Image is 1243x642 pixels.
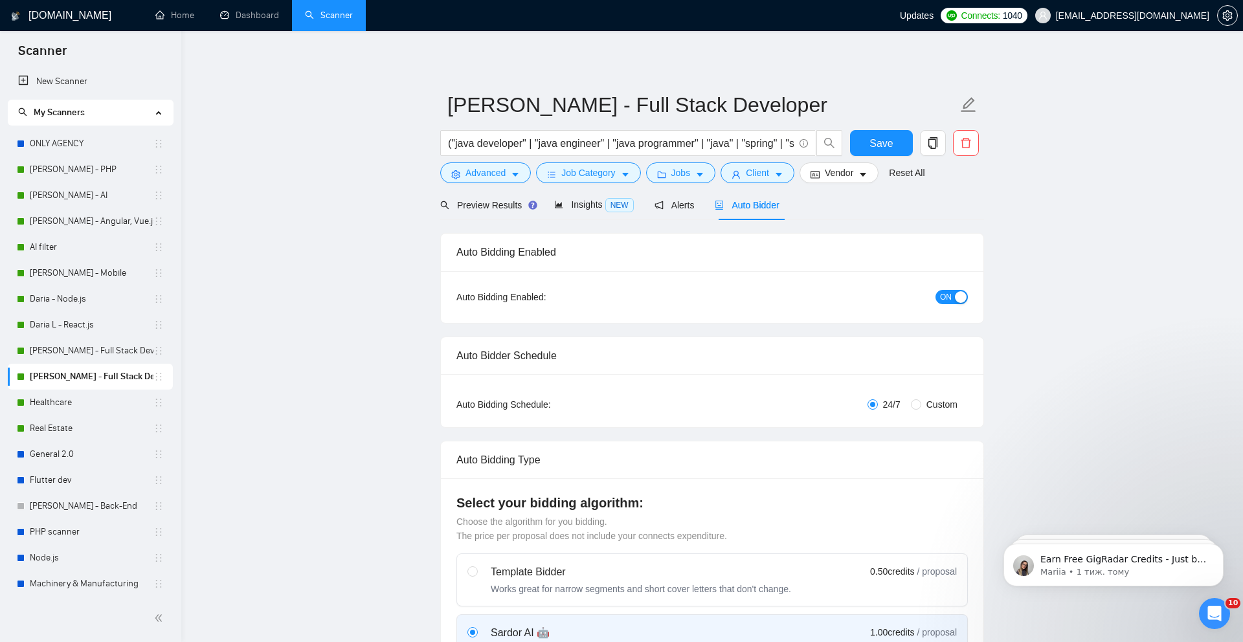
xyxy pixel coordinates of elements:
a: General 2.0 [30,441,153,467]
span: / proposal [917,626,957,639]
li: ONLY AGENCY [8,131,173,157]
span: Client [746,166,769,180]
a: Daria L - React.js [30,312,153,338]
span: setting [451,170,460,179]
span: holder [153,190,164,201]
li: AI filter [8,234,173,260]
span: info-circle [800,139,808,148]
span: holder [153,527,164,537]
span: holder [153,346,164,356]
li: Alexander G. - Full Stack Developer [8,364,173,390]
span: robot [715,201,724,210]
span: notification [655,201,664,210]
a: [PERSON_NAME] - PHP [30,157,153,183]
li: Node.js [8,545,173,571]
li: Andrew T. - Full Stack Developer [8,338,173,364]
span: search [440,201,449,210]
a: Reset All [889,166,924,180]
li: Daria L - React.js [8,312,173,338]
span: Preview Results [440,200,533,210]
span: area-chart [554,200,563,209]
span: / proposal [917,565,957,578]
span: folder [657,170,666,179]
li: Healthcare [8,390,173,415]
span: Insights [554,199,633,210]
div: Auto Bidding Enabled: [456,290,627,304]
button: copy [920,130,946,156]
a: [PERSON_NAME] - AI [30,183,153,208]
a: [PERSON_NAME] - Full Stack Developer [30,338,153,364]
span: holder [153,371,164,382]
span: user [732,170,741,179]
span: 0.50 credits [870,564,914,579]
div: Works great for narrow segments and short cover letters that don't change. [491,582,791,595]
li: Flutter dev [8,467,173,493]
span: holder [153,164,164,175]
a: Healthcare [30,390,153,415]
span: caret-down [858,170,868,179]
span: idcard [811,170,820,179]
button: folderJobscaret-down [646,162,716,183]
span: holder [153,423,164,434]
span: holder [153,397,164,408]
a: ONLY AGENCY [30,131,153,157]
span: copy [921,137,945,149]
span: Alerts [655,200,695,210]
a: homeHome [155,10,194,21]
span: holder [153,449,164,459]
div: Auto Bidder Schedule [456,337,968,374]
a: searchScanner [305,10,353,21]
span: Auto Bidder [715,200,779,210]
button: delete [953,130,979,156]
button: idcardVendorcaret-down [800,162,879,183]
a: New Scanner [18,69,162,94]
span: holder [153,216,164,227]
span: My Scanners [18,107,85,118]
button: userClientcaret-down [721,162,794,183]
span: delete [954,137,978,149]
a: Node.js [30,545,153,571]
span: holder [153,268,164,278]
span: Advanced [465,166,506,180]
a: Machinery & Manufacturing [30,571,153,597]
span: 24/7 [878,397,906,412]
iframe: Intercom notifications повідомлення [984,516,1243,607]
a: Daria - Node.js [30,286,153,312]
span: holder [153,320,164,330]
span: Save [869,135,893,151]
button: barsJob Categorycaret-down [536,162,640,183]
span: holder [153,553,164,563]
span: My Scanners [34,107,85,118]
div: Auto Bidding Type [456,441,968,478]
span: edit [960,96,977,113]
a: [PERSON_NAME] - Back-End [30,493,153,519]
button: search [816,130,842,156]
input: Search Freelance Jobs... [448,135,794,151]
div: Auto Bidding Schedule: [456,397,627,412]
span: ON [940,290,952,304]
li: New Scanner [8,69,173,94]
span: Job Category [561,166,615,180]
span: caret-down [621,170,630,179]
a: [PERSON_NAME] - Mobile [30,260,153,286]
span: Vendor [825,166,853,180]
li: Alexander G. - Back-End [8,493,173,519]
span: 1.00 credits [870,625,914,639]
div: Tooltip anchor [527,199,539,211]
span: holder [153,501,164,511]
li: PHP scanner [8,519,173,545]
img: upwork-logo.png [946,10,957,21]
span: holder [153,475,164,485]
a: Real Estate [30,415,153,441]
button: setting [1217,5,1238,26]
span: Jobs [671,166,691,180]
span: Custom [921,397,963,412]
span: setting [1218,10,1237,21]
span: double-left [154,612,167,625]
button: Save [850,130,913,156]
span: caret-down [511,170,520,179]
a: [PERSON_NAME] - Angular, Vue.js [30,208,153,234]
iframe: Intercom live chat [1199,598,1230,629]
